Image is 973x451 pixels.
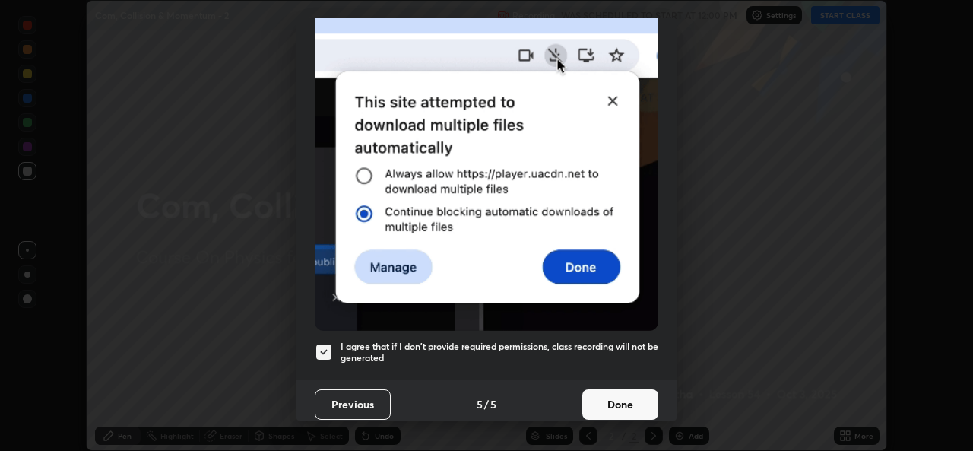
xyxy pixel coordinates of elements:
[341,341,658,364] h5: I agree that if I don't provide required permissions, class recording will not be generated
[490,396,496,412] h4: 5
[315,389,391,420] button: Previous
[477,396,483,412] h4: 5
[484,396,489,412] h4: /
[582,389,658,420] button: Done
